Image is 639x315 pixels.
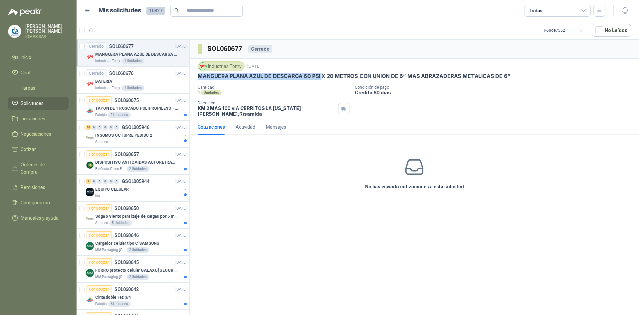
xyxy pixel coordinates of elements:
[114,125,119,130] div: 0
[108,301,131,307] div: 6 Unidades
[95,186,129,193] p: EQUIPO CELULAR
[86,69,106,77] div: Cerrado
[198,105,335,117] p: KM 2 MAS 100 vIA CERRITOS LA [US_STATE] [PERSON_NAME] , Risaralda
[198,101,335,105] p: Dirección
[198,90,200,95] p: 1
[175,178,187,185] p: [DATE]
[175,286,187,293] p: [DATE]
[8,212,69,224] a: Manuales y ayuda
[86,123,188,145] a: 10 0 0 0 0 0 GSOL005946[DATE] Company LogoINSUMOS OCTUPRE PEDIDO 2Almatec
[114,179,119,184] div: 0
[77,202,189,229] a: Por cotizarSOL060650[DATE] Company LogoSoga o viento para izaje de cargas por 5 metrosAlmatec5 Un...
[86,134,94,142] img: Company Logo
[95,105,178,112] p: TAPON DE 1 ROSCADO POLIPROPILENO - HEMBRA NPT
[103,179,108,184] div: 0
[8,82,69,94] a: Tareas
[8,51,69,64] a: Inicio
[175,205,187,212] p: [DATE]
[248,45,272,53] div: Cerrado
[109,220,132,226] div: 5 Unidades
[207,44,243,54] h3: SOL060677
[175,43,187,50] p: [DATE]
[121,58,144,64] div: 1 Unidades
[95,159,178,166] p: DISPOSITIVO ANTICAIDAS AUTORETRACTIL
[86,53,94,61] img: Company Logo
[175,124,187,131] p: [DATE]
[236,123,255,131] div: Actividad
[95,132,152,139] p: INSUMOS OCTUPRE PEDIDO 2
[86,177,188,199] a: 1 0 0 0 0 0 GSOL005944[DATE] Company LogoEQUIPO CELULARKia
[95,294,131,301] p: Cinta doble Faz 3/4
[86,80,94,88] img: Company Logo
[92,125,97,130] div: 0
[266,123,286,131] div: Mensajes
[95,274,125,280] p: MM Packaging [GEOGRAPHIC_DATA]
[95,58,120,64] p: Industrias Tomy
[122,179,149,184] p: GSOL005944
[108,179,113,184] div: 0
[21,199,50,206] span: Configuración
[8,128,69,140] a: Negociaciones
[21,214,59,222] span: Manuales y ayuda
[103,125,108,130] div: 0
[77,67,189,94] a: CerradoSOL060676[DATE] Company LogoBATERIAIndustrias Tomy1 Unidades
[175,97,187,104] p: [DATE]
[86,107,94,115] img: Company Logo
[77,283,189,310] a: Por cotizarSOL060642[DATE] Company LogoCinta doble Faz 3/4Patojito6 Unidades
[86,231,112,239] div: Por cotizar
[86,296,94,304] img: Company Logo
[95,193,100,199] p: Kia
[21,115,45,122] span: Licitaciones
[114,287,139,292] p: SOL060642
[126,166,149,172] div: 2 Unidades
[114,152,139,157] p: SOL060657
[77,229,189,256] a: Por cotizarSOL060646[DATE] Company LogoCargador celular tipo C SAMSUNGMM Packaging [GEOGRAPHIC_DA...
[92,179,97,184] div: 0
[86,96,112,104] div: Por cotizar
[201,90,222,95] div: Unidades
[8,97,69,110] a: Solicitudes
[198,73,510,80] p: MANGUERA PLANA AZUL DE DESCARGA 60 PSI X 20 METROS CON UNION DE 6” MAS ABRAZADERAS METALICAS DE 6”
[86,161,94,169] img: Company Logo
[175,232,187,239] p: [DATE]
[97,179,102,184] div: 0
[21,100,44,107] span: Solicitudes
[97,125,102,130] div: 0
[95,220,108,226] p: Almatec
[108,125,113,130] div: 0
[86,215,94,223] img: Company Logo
[355,85,636,90] p: Condición de pago
[21,69,31,76] span: Chat
[95,166,125,172] p: BioCosta Green Energy S.A.S
[86,42,106,50] div: Cerrado
[95,51,178,58] p: MANGUERA PLANA AZUL DE DESCARGA 60 PSI X 20 METROS CON UNION DE 6” MAS ABRAZADERAS METALICAS DE 6”
[86,285,112,293] div: Por cotizar
[8,158,69,178] a: Órdenes de Compra
[198,123,225,131] div: Cotizaciones
[95,78,112,85] p: BATERIA
[86,242,94,250] img: Company Logo
[146,7,165,15] span: 10827
[529,7,542,14] div: Todas
[121,85,144,91] div: 1 Unidades
[86,258,112,266] div: Por cotizar
[86,150,112,158] div: Por cotizar
[114,206,139,211] p: SOL060650
[95,112,106,118] p: Patojito
[25,35,69,39] p: IOMAS SAS
[95,85,120,91] p: Industrias Tomy
[543,25,586,36] div: 1 - 50 de 7562
[86,179,91,184] div: 1
[175,151,187,158] p: [DATE]
[175,259,187,266] p: [DATE]
[175,70,187,77] p: [DATE]
[86,125,91,130] div: 10
[8,66,69,79] a: Chat
[114,233,139,238] p: SOL060646
[8,8,42,16] img: Logo peakr
[198,61,245,71] div: Industrias Tomy
[95,240,159,247] p: Cargador celular tipo C SAMSUNG
[109,44,133,49] p: SOL060677
[86,269,94,277] img: Company Logo
[99,6,141,15] h1: Mis solicitudes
